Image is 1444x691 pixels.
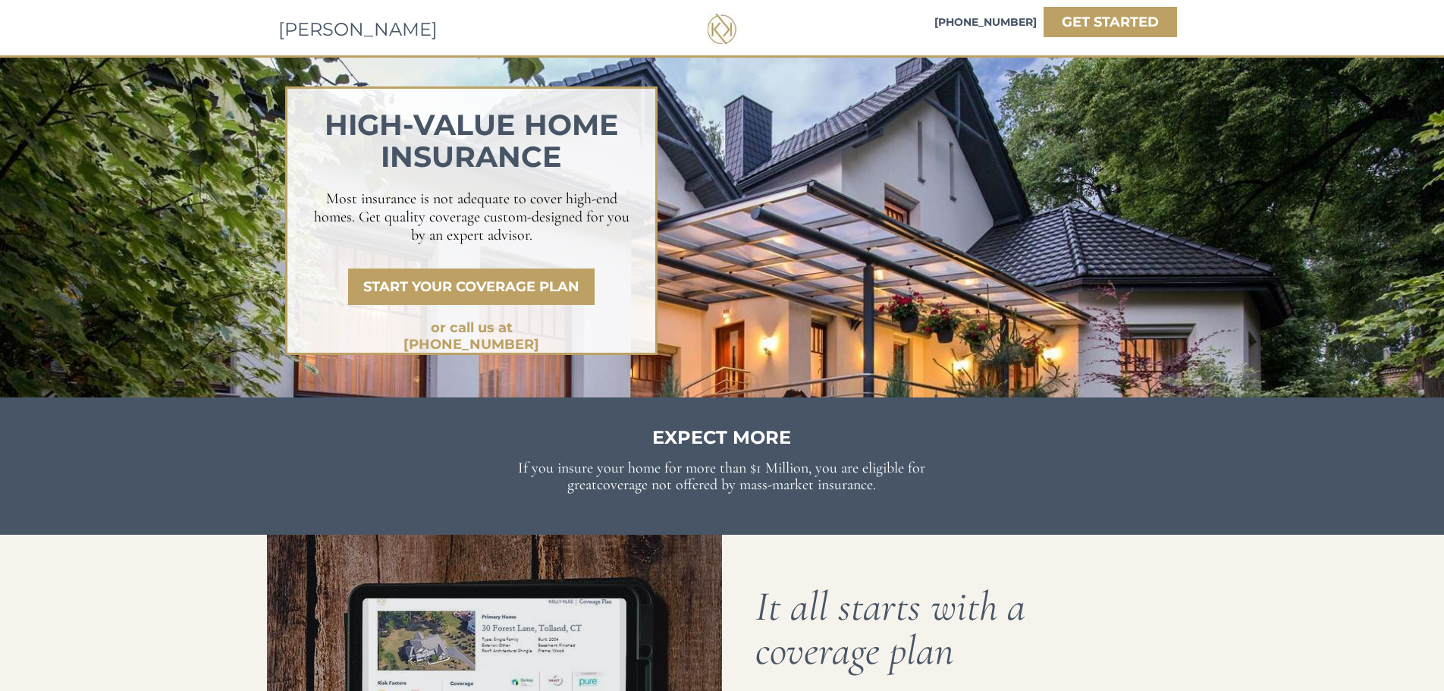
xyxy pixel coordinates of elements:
[278,18,438,40] span: [PERSON_NAME]
[755,581,1025,676] span: It all starts with a coverage plan
[1062,14,1159,30] strong: GET STARTED
[325,107,619,174] span: HIGH-VALUE home insurance
[373,315,570,341] a: or call us at [PHONE_NUMBER]
[1044,7,1177,37] a: GET STARTED
[652,426,791,448] span: EXPECT MORE
[363,278,579,295] strong: START YOUR COVERAGE PLAN
[348,269,595,305] a: START YOUR COVERAGE PLAN
[597,476,876,494] span: coverage not offered by mass-market insurance.
[518,459,925,494] span: If you insure your home for more than $1 Million, you are eligible for great
[403,319,539,353] strong: or call us at [PHONE_NUMBER]
[934,15,1037,29] span: [PHONE_NUMBER]
[314,190,629,244] span: Most insurance is not adequate to cover high-end homes. Get quality coverage custom-designed for ...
